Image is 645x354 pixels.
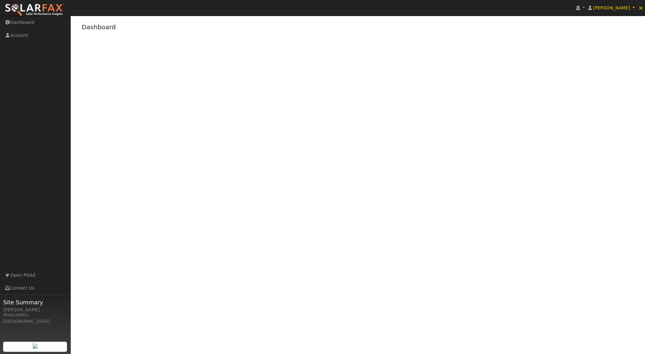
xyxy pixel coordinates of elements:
[3,312,67,325] div: Atascadero, [GEOGRAPHIC_DATA]
[638,4,643,12] span: ×
[33,344,38,349] img: retrieve
[5,3,64,17] img: SolarFax
[3,298,67,307] span: Site Summary
[593,5,630,10] span: [PERSON_NAME]
[82,23,116,31] a: Dashboard
[3,307,67,313] div: [PERSON_NAME]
